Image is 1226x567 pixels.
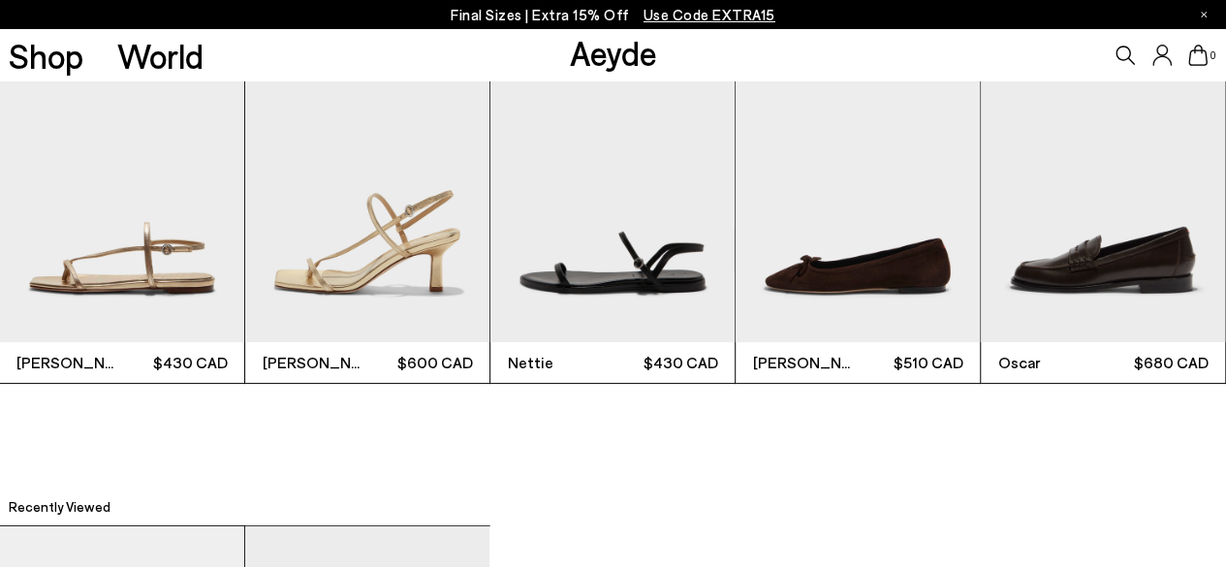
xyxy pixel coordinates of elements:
a: Oscar $680 CAD [981,16,1225,383]
span: $430 CAD [613,350,718,374]
a: Nettie $430 CAD [490,16,735,383]
a: [PERSON_NAME] $600 CAD [245,16,489,383]
div: 3 / 6 [490,16,736,384]
div: 4 / 6 [736,16,981,384]
span: $430 CAD [122,350,228,374]
span: $680 CAD [1103,350,1209,374]
img: Nettie Leather Sandals [490,16,735,342]
span: $510 CAD [858,350,963,374]
div: 5 / 6 [981,16,1226,384]
span: 0 [1208,50,1217,61]
span: $600 CAD [367,350,473,374]
a: Shop [9,39,83,73]
a: 0 [1188,45,1208,66]
span: [PERSON_NAME] [16,351,122,374]
span: Nettie [507,351,613,374]
span: Oscar [997,351,1103,374]
h2: Recently Viewed [9,497,110,517]
a: Aeyde [569,32,656,73]
span: Navigate to /collections/ss25-final-sizes [644,6,775,23]
img: Oscar Leather Loafers [981,16,1225,342]
a: World [117,39,204,73]
a: [PERSON_NAME] $510 CAD [736,16,980,383]
span: [PERSON_NAME] [752,351,858,374]
div: 2 / 6 [245,16,490,384]
p: Final Sizes | Extra 15% Off [451,3,775,27]
img: Elise Leather Toe-Post Sandals [245,16,489,342]
img: Delfina Suede Ballet Flats [736,16,980,342]
span: [PERSON_NAME] [262,351,367,374]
